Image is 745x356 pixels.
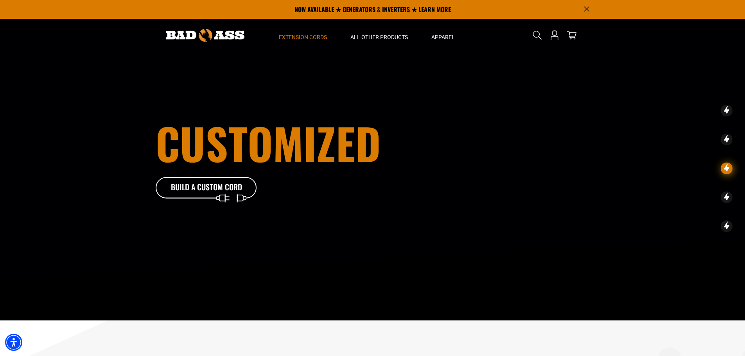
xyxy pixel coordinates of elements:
[339,19,420,52] summary: All Other Products
[279,34,327,41] span: Extension Cords
[350,34,408,41] span: All Other Products
[431,34,455,41] span: Apparel
[5,334,22,351] div: Accessibility Menu
[548,19,561,52] a: Open this option
[166,29,244,42] img: Bad Ass Extension Cords
[156,122,416,165] h1: customized
[156,177,257,199] a: Build A Custom Cord
[267,19,339,52] summary: Extension Cords
[420,19,467,52] summary: Apparel
[531,29,544,41] summary: Search
[565,30,578,40] a: cart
